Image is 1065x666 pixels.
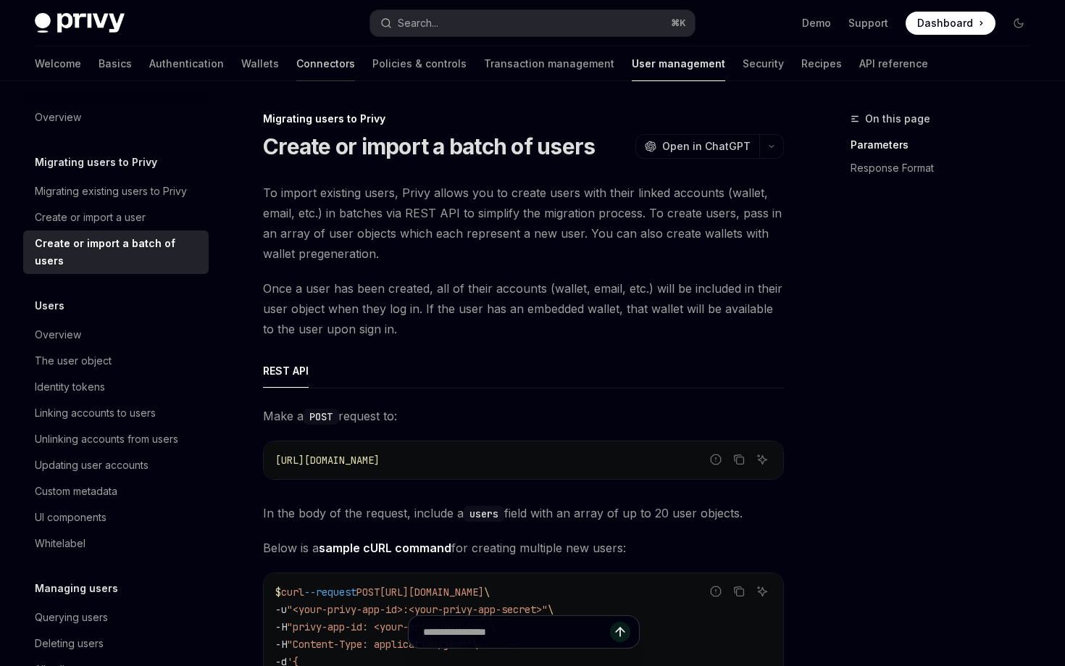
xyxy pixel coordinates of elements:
a: Custom metadata [23,478,209,504]
a: Create or import a user [23,204,209,230]
button: Copy the contents from the code block [730,582,748,601]
button: Report incorrect code [706,582,725,601]
a: Migrating existing users to Privy [23,178,209,204]
div: UI components [35,509,106,526]
a: API reference [859,46,928,81]
a: Welcome [35,46,81,81]
span: -u [275,603,287,616]
span: "<your-privy-app-id>:<your-privy-app-secret>" [287,603,548,616]
span: Make a request to: [263,406,784,426]
button: Send message [610,622,630,642]
span: To import existing users, Privy allows you to create users with their linked accounts (wallet, em... [263,183,784,264]
span: \ [484,586,490,599]
h5: Migrating users to Privy [35,154,157,171]
a: Wallets [241,46,279,81]
span: \ [548,603,554,616]
span: Dashboard [917,16,973,30]
h5: Managing users [35,580,118,597]
span: --request [304,586,356,599]
button: Report incorrect code [706,450,725,469]
a: Overview [23,322,209,348]
h1: Create or import a batch of users [263,133,595,159]
strong: sample cURL command [319,541,451,555]
span: $ [275,586,281,599]
a: Unlinking accounts from users [23,426,209,452]
button: Ask AI [753,582,772,601]
div: Identity tokens [35,378,105,396]
a: Security [743,46,784,81]
span: Open in ChatGPT [662,139,751,154]
a: Policies & controls [372,46,467,81]
a: Dashboard [906,12,995,35]
div: Migrating users to Privy [263,112,784,126]
span: Once a user has been created, all of their accounts (wallet, email, etc.) will be included in the... [263,278,784,339]
div: Overview [35,109,81,126]
span: [URL][DOMAIN_NAME] [380,586,484,599]
div: Linking accounts to users [35,404,156,422]
button: Toggle dark mode [1007,12,1030,35]
div: Search... [398,14,438,32]
a: Linking accounts to users [23,400,209,426]
a: Whitelabel [23,530,209,557]
div: Create or import a user [35,209,146,226]
span: On this page [865,110,930,128]
div: Querying users [35,609,108,626]
a: Basics [99,46,132,81]
h5: Users [35,297,64,315]
a: Transaction management [484,46,614,81]
a: Create or import a batch of users [23,230,209,274]
span: [URL][DOMAIN_NAME] [275,454,380,467]
span: POST [356,586,380,599]
span: In the body of the request, include a field with an array of up to 20 user objects. [263,503,784,523]
div: Custom metadata [35,483,117,500]
a: Identity tokens [23,374,209,400]
a: Demo [802,16,831,30]
div: REST API [263,354,309,388]
code: users [464,506,504,522]
a: Response Format [851,157,1042,180]
a: UI components [23,504,209,530]
div: Whitelabel [35,535,85,552]
div: Overview [35,326,81,344]
a: User management [632,46,725,81]
span: ⌘ K [671,17,686,29]
a: Overview [23,104,209,130]
a: Connectors [296,46,355,81]
a: Recipes [801,46,842,81]
a: Querying users [23,604,209,630]
a: Authentication [149,46,224,81]
button: Ask AI [753,450,772,469]
a: Updating user accounts [23,452,209,478]
div: The user object [35,352,112,370]
span: curl [281,586,304,599]
div: Unlinking accounts from users [35,430,178,448]
div: Create or import a batch of users [35,235,200,270]
span: Below is a for creating multiple new users: [263,538,784,558]
button: Open search [370,10,694,36]
input: Ask a question... [423,616,610,648]
a: Parameters [851,133,1042,157]
div: Migrating existing users to Privy [35,183,187,200]
div: Updating user accounts [35,457,149,474]
a: The user object [23,348,209,374]
button: Open in ChatGPT [635,134,759,159]
img: dark logo [35,13,125,33]
div: Deleting users [35,635,104,652]
code: POST [304,409,338,425]
a: Support [848,16,888,30]
a: Deleting users [23,630,209,657]
button: Copy the contents from the code block [730,450,748,469]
